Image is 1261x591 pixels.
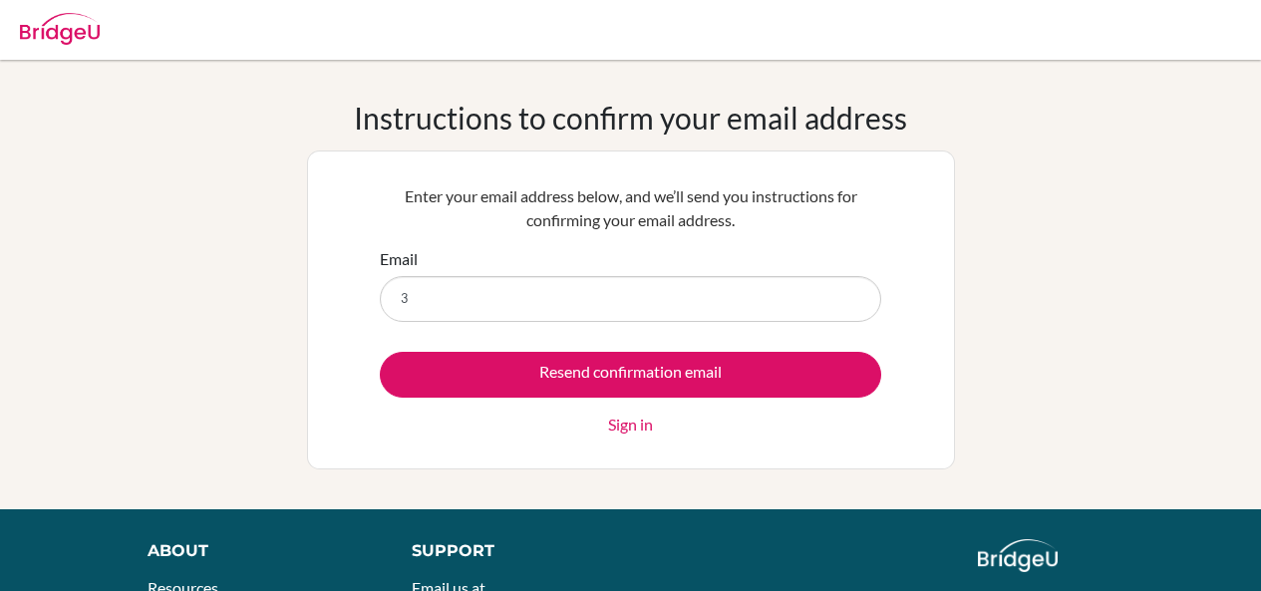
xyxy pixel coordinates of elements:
[354,100,907,136] h1: Instructions to confirm your email address
[380,247,418,271] label: Email
[978,539,1059,572] img: logo_white@2x-f4f0deed5e89b7ecb1c2cc34c3e3d731f90f0f143d5ea2071677605dd97b5244.png
[412,539,611,563] div: Support
[148,539,367,563] div: About
[20,13,100,45] img: Bridge-U
[380,184,881,232] p: Enter your email address below, and we’ll send you instructions for confirming your email address.
[608,413,653,437] a: Sign in
[380,352,881,398] input: Resend confirmation email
